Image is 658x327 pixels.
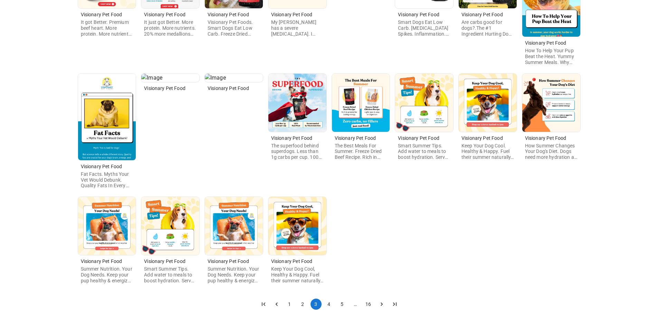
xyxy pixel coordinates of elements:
img: Image [78,74,136,160]
span: Visionary Pet Food [271,258,313,264]
span: Visionary Pet Food [144,258,185,264]
div: … [350,301,361,308]
span: Visionary Pet Food [271,135,313,141]
span: Visionary Pet Food [525,40,566,46]
span: Keep Your Dog Cool. Healthy & Happy. Fuel their summer naturally. Shop our science-backed recipes. [461,143,514,172]
img: Image [205,197,263,255]
span: Visionary Pet Food [208,85,249,91]
span: Summer Nutrition. Your Dog Needs. Keep your pup healthy & energized in hot weather. Swipe for tips. [208,266,260,295]
img: Image [459,74,517,132]
span: Visionary Pet Food [398,12,439,17]
button: Go to page 2 [297,299,308,310]
img: Image [141,74,199,82]
span: Visionary Pet Food [398,135,439,141]
span: Visionary Pet Food [144,85,185,91]
button: page 3 [311,299,322,310]
button: Go to page 4 [324,299,335,310]
span: Visionary Pet Food [81,12,122,17]
img: Image [268,197,326,255]
span: Visionary Pet Food [81,164,122,169]
span: Visionary Pet Food [525,135,566,141]
img: Image [78,197,136,255]
span: My [PERSON_NAME] has a severe [MEDICAL_DATA]. I originally started him Visionary to possibly help... [271,19,323,95]
button: Go to page 1 [284,299,295,310]
button: Go to next page [376,299,387,310]
span: It just got Better. More protein. More nutrients. 20% more medallions per bag. Packed with Taurin... [144,19,196,83]
span: Visionary Pet Food [144,12,185,17]
span: How To Help Your Pup Beat the Heat. Yummy Summer Meals. Why Visionary Pet Foods?. Ingredients we ... [525,48,574,82]
span: Visionary Pet Food [208,258,249,264]
img: Image [395,74,453,132]
span: It got Better. Premium beef heart. More protein. More nutrients. 20% more medallions. Packed with... [81,19,133,83]
span: Fat Facts. Myths Your Vet Would Debunk. Quality Fats In Every Bite. Beef Freeze Dried. Chicken Fr... [81,171,133,287]
span: Visionary Pet Food [335,135,376,141]
button: Go to previous page [271,299,282,310]
span: Summer Nutrition. Your Dog Needs. Keep your pup healthy & energized in hot weather. Swipe for tips. [81,266,133,295]
button: Go to page 16 [363,299,374,310]
img: Image [268,74,326,132]
img: Image [141,197,199,255]
button: Go to last page [389,299,400,310]
span: Visionary Pet Food [81,258,122,264]
span: The superfood behind superdogs. Less than 1g carbs per cup. 100% real meat. Recommended by vets &... [271,143,322,178]
span: Smart Summer Tips. Add water to meals to boost hydration. Serve smaller, frequent meals. Ideal fo... [398,143,450,178]
span: Are carbs good for dogs?.The #1 Ingredient Hurting Dogs [DATE].inflammation and [MEDICAL_DATA] sp... [461,19,514,89]
img: Image [522,74,580,132]
img: Image [332,74,390,132]
span: The Best Meals For Summer. Freeze Dried Beef Recipe. Rich in protein for lasting energy. Freeze D... [335,143,382,201]
button: Go to page 5 [337,299,348,310]
span: Smart Summer Tips. Add water to meals to boost hydration. Serve smaller, frequent meals. Ideal fo... [144,266,196,301]
span: Visionary Pet Food [208,12,249,17]
nav: pagination navigation [257,299,401,310]
img: Image [205,74,263,82]
button: Go to first page [258,299,269,310]
span: Visionary Pet Food [271,12,313,17]
span: Smart Dogs Eat Low Carb. [MEDICAL_DATA] Spikes. Inflammation. Try it now and get FREE SHIPPING on... [398,19,449,54]
span: Visionary Pet Foods. Smart Dogs Eat Low Carb. Freeze Dried Medallions. Beef Recipe. [208,19,253,48]
span: Visionary Pet Food [461,135,503,141]
span: Keep Your Dog Cool, Healthy & Happy. Fuel their summer naturally. Shop our science-backed recipes. [271,266,323,295]
span: How Summer Changes Your Dog's Diet. Dogs need more hydration as temps rise. Protein-forward meals... [525,143,577,189]
span: Visionary Pet Food [461,12,503,17]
